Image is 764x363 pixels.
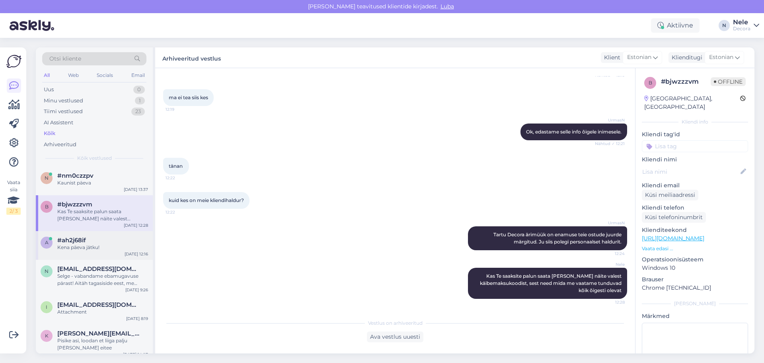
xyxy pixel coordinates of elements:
[44,130,55,137] div: Kõik
[668,53,702,62] div: Klienditugi
[169,163,183,169] span: tänan
[733,19,759,32] a: NeleDecora
[166,209,195,215] span: 12:22
[595,220,625,226] span: UrmasN
[493,232,623,245] span: Tartu Decora ärimüük on enamuse teie ostude juurde märgitud. Ju siis polegi personaalset haldurit.
[124,222,148,228] div: [DATE] 12:28
[711,77,746,86] span: Offline
[57,179,148,186] div: Kaunist päeva
[642,300,748,307] div: [PERSON_NAME]
[709,53,733,62] span: Estonian
[526,129,622,135] span: Ok, edastame selle info õigele inimesele.
[45,175,49,181] span: n
[131,108,145,116] div: 23
[438,3,456,10] span: Luba
[642,226,748,234] p: Klienditeekond
[45,333,49,339] span: k
[642,275,748,284] p: Brauser
[368,320,423,327] span: Vestlus on arhiveeritud
[595,117,625,123] span: UrmasN
[125,287,148,293] div: [DATE] 9:26
[719,20,730,31] div: N
[57,273,148,287] div: Selge - vabandame ebamugavuse pärast! Aitäh tagasiside eest, me uurime omalt poolt edasi millest ...
[6,54,21,69] img: Askly Logo
[595,141,625,147] span: Nähtud ✓ 12:21
[57,337,148,351] div: Pisike asi, loodan et liiga palju [PERSON_NAME] eitee
[77,155,112,162] span: Kõik vestlused
[595,299,625,305] span: 12:28
[733,19,750,26] div: Nele
[627,53,651,62] span: Estonian
[57,308,148,316] div: Attachment
[642,312,748,320] p: Märkmed
[166,175,195,181] span: 12:22
[57,330,140,337] span: kaspar.raasman@gmail.com
[57,201,92,208] span: #bjwzzzvm
[595,251,625,257] span: 12:24
[45,239,49,245] span: a
[49,55,81,63] span: Otsi kliente
[642,255,748,264] p: Operatsioonisüsteem
[123,351,148,357] div: [DATE] 14:07
[133,86,145,94] div: 0
[57,301,140,308] span: info@ixander.eu
[644,94,740,111] div: [GEOGRAPHIC_DATA], [GEOGRAPHIC_DATA]
[642,212,706,223] div: Küsi telefoninumbrit
[162,52,221,63] label: Arhiveeritud vestlus
[6,208,21,215] div: 2 / 3
[595,261,625,267] span: Nele
[124,186,148,192] div: [DATE] 13:37
[166,106,195,112] span: 12:19
[601,53,620,62] div: Klient
[57,265,140,273] span: nils.austa@gmail.com
[66,70,80,80] div: Web
[733,26,750,32] div: Decora
[642,140,748,152] input: Lisa tag
[642,130,748,139] p: Kliendi tag'id
[642,235,704,242] a: [URL][DOMAIN_NAME]
[649,80,652,86] span: b
[642,245,748,252] p: Vaata edasi ...
[44,86,54,94] div: Uus
[642,264,748,272] p: Windows 10
[642,118,748,126] div: Kliendi info
[169,197,244,203] span: kuid kes on meie kliendihaldur?
[44,97,83,105] div: Minu vestlused
[169,94,208,100] span: ma ei tea siis kes
[6,179,21,215] div: Vaata siia
[42,70,51,80] div: All
[126,316,148,322] div: [DATE] 8:19
[57,172,94,179] span: #nm0czzpv
[95,70,115,80] div: Socials
[44,141,76,149] div: Arhiveeritud
[642,284,748,292] p: Chrome [TECHNICAL_ID]
[44,119,73,127] div: AI Assistent
[642,190,698,200] div: Küsi meiliaadressi
[651,18,700,33] div: Aktiivne
[45,268,49,274] span: n
[44,108,83,116] div: Tiimi vestlused
[661,77,711,86] div: # bjwzzzvm
[57,237,86,244] span: #ah2j68if
[367,332,423,342] div: Ava vestlus uuesti
[57,208,148,222] div: Kas Te saaksite palun saata [PERSON_NAME] näite valest käibemaksukoodist, sest need mida me vaata...
[45,204,49,210] span: b
[135,97,145,105] div: 1
[57,244,148,251] div: Kena päeva jätku!
[46,304,47,310] span: i
[125,251,148,257] div: [DATE] 12:16
[642,155,748,164] p: Kliendi nimi
[480,273,623,293] span: Kas Te saaksite palun saata [PERSON_NAME] näite valest käibemaksukoodist, sest need mida me vaata...
[130,70,146,80] div: Email
[642,167,739,176] input: Lisa nimi
[642,181,748,190] p: Kliendi email
[642,204,748,212] p: Kliendi telefon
